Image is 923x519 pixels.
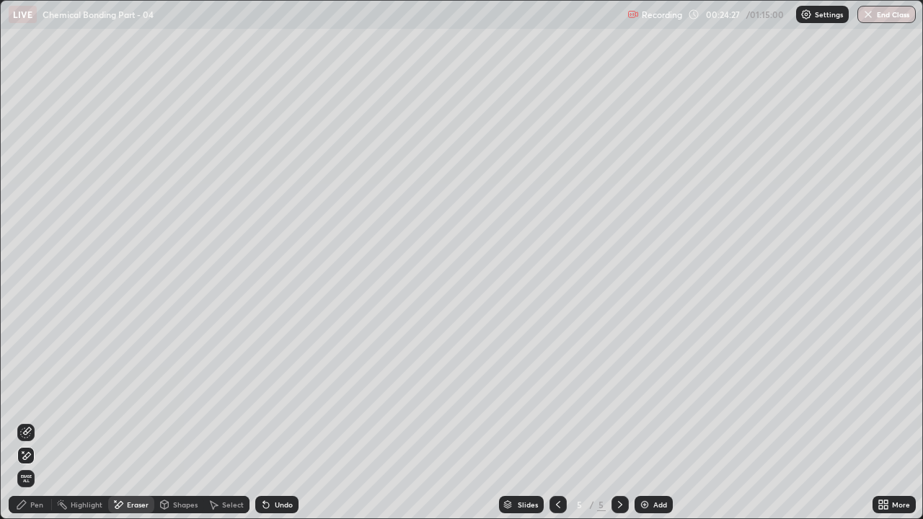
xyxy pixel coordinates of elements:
div: Add [653,501,667,508]
div: Pen [30,501,43,508]
p: Chemical Bonding Part - 04 [43,9,154,20]
div: Select [222,501,244,508]
div: Undo [275,501,293,508]
div: More [892,501,910,508]
div: 5 [573,500,587,509]
p: Settings [815,11,843,18]
div: Slides [518,501,538,508]
div: Eraser [127,501,149,508]
span: Erase all [18,474,34,483]
p: LIVE [13,9,32,20]
div: 5 [597,498,606,511]
p: Recording [642,9,682,20]
div: Shapes [173,501,198,508]
img: class-settings-icons [800,9,812,20]
div: / [590,500,594,509]
div: Highlight [71,501,102,508]
img: recording.375f2c34.svg [627,9,639,20]
img: add-slide-button [639,499,650,510]
img: end-class-cross [862,9,874,20]
button: End Class [857,6,916,23]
